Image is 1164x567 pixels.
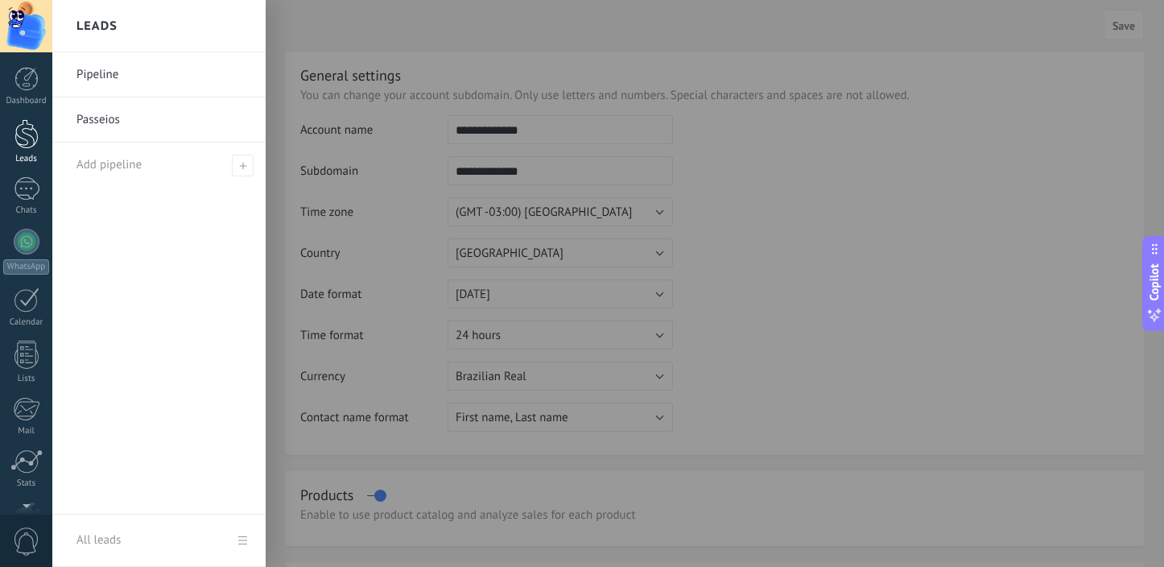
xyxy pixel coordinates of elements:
div: Mail [3,426,50,437]
h2: Leads [76,1,118,52]
span: Add pipeline [232,155,254,176]
div: All leads [76,518,121,563]
div: Dashboard [3,96,50,106]
div: Calendar [3,317,50,328]
div: Stats [3,478,50,489]
span: Copilot [1146,264,1162,301]
div: Lists [3,374,50,384]
a: All leads [52,515,266,567]
div: WhatsApp [3,259,49,275]
span: Add pipeline [76,157,142,172]
div: Leads [3,154,50,164]
a: Pipeline [76,52,250,97]
div: Chats [3,205,50,216]
a: Passeios [76,97,250,143]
